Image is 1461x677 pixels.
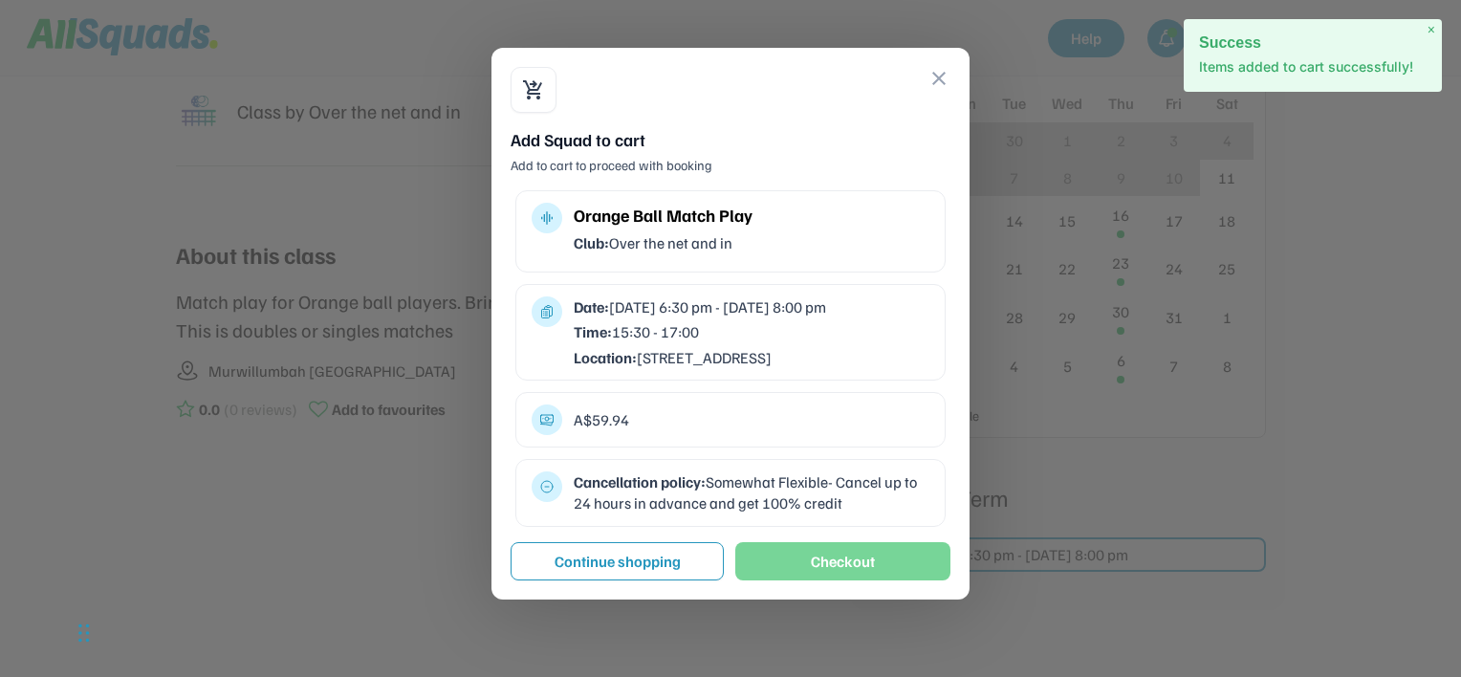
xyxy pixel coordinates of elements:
[1199,34,1427,51] h2: Success
[574,347,929,368] div: [STREET_ADDRESS]
[511,156,950,175] div: Add to cart to proceed with booking
[574,321,929,342] div: 15:30 - 17:00
[574,472,706,491] strong: Cancellation policy:
[539,210,555,226] button: multitrack_audio
[574,232,929,253] div: Over the net and in
[574,322,612,341] strong: Time:
[574,409,929,430] div: A$59.94
[735,542,950,580] button: Checkout
[927,67,950,90] button: close
[574,296,929,317] div: [DATE] 6:30 pm - [DATE] 8:00 pm
[574,348,637,367] strong: Location:
[574,297,609,317] strong: Date:
[511,128,950,152] div: Add Squad to cart
[1428,22,1435,38] span: ×
[1199,57,1427,76] p: Items added to cart successfully!
[574,203,929,229] div: Orange Ball Match Play
[574,233,609,252] strong: Club:
[522,78,545,101] button: shopping_cart_checkout
[511,542,724,580] button: Continue shopping
[574,471,929,514] div: Somewhat Flexible- Cancel up to 24 hours in advance and get 100% credit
